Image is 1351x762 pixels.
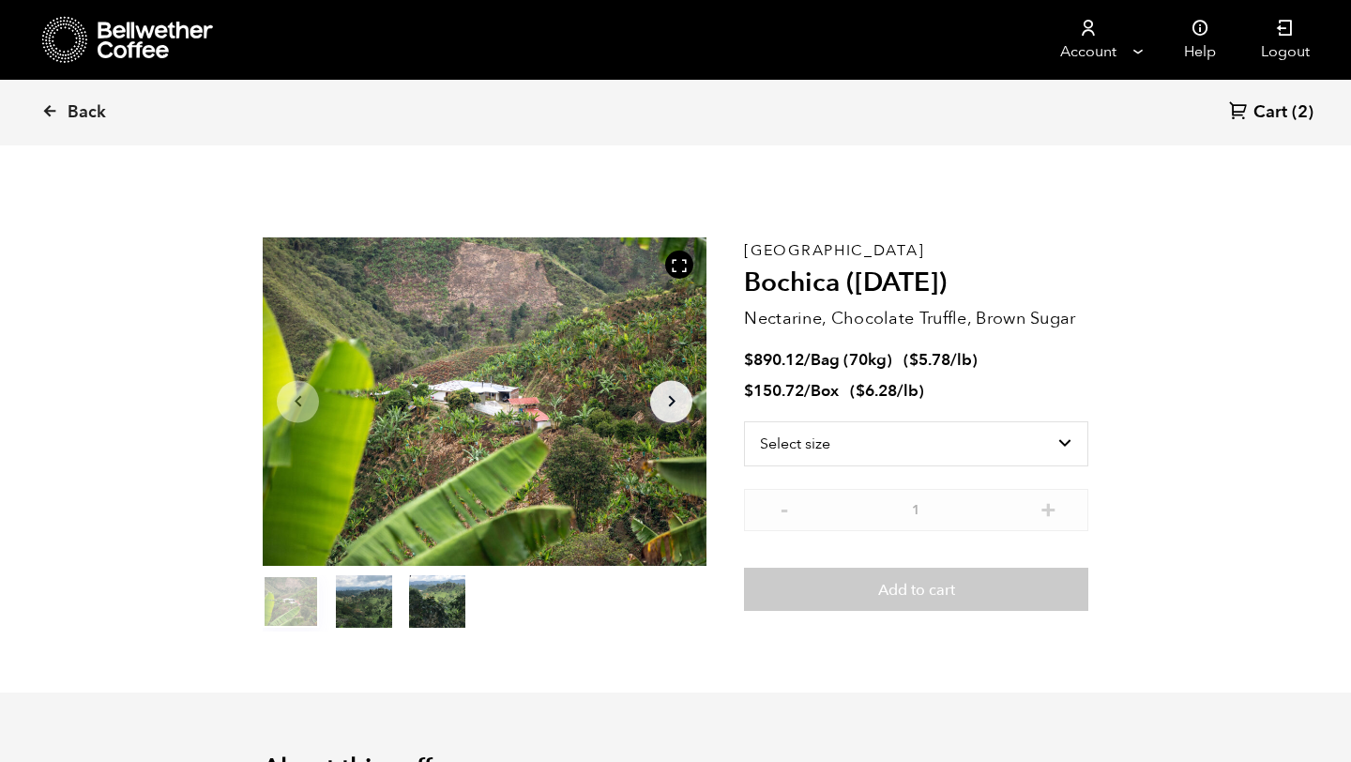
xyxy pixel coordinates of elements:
span: $ [909,349,918,371]
span: Box [811,380,839,402]
span: / [804,380,811,402]
span: $ [856,380,865,402]
bdi: 5.78 [909,349,950,371]
bdi: 150.72 [744,380,804,402]
bdi: 890.12 [744,349,804,371]
button: + [1037,498,1060,517]
span: $ [744,349,753,371]
span: /lb [950,349,972,371]
bdi: 6.28 [856,380,897,402]
button: Add to cart [744,568,1088,611]
h2: Bochica ([DATE]) [744,267,1088,299]
span: (2) [1292,101,1313,124]
span: Back [68,101,106,124]
span: Cart [1253,101,1287,124]
span: ( ) [903,349,978,371]
span: Bag (70kg) [811,349,892,371]
span: /lb [897,380,918,402]
span: $ [744,380,753,402]
button: - [772,498,796,517]
span: / [804,349,811,371]
a: Cart (2) [1229,100,1313,126]
p: Nectarine, Chocolate Truffle, Brown Sugar [744,306,1088,331]
span: ( ) [850,380,924,402]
